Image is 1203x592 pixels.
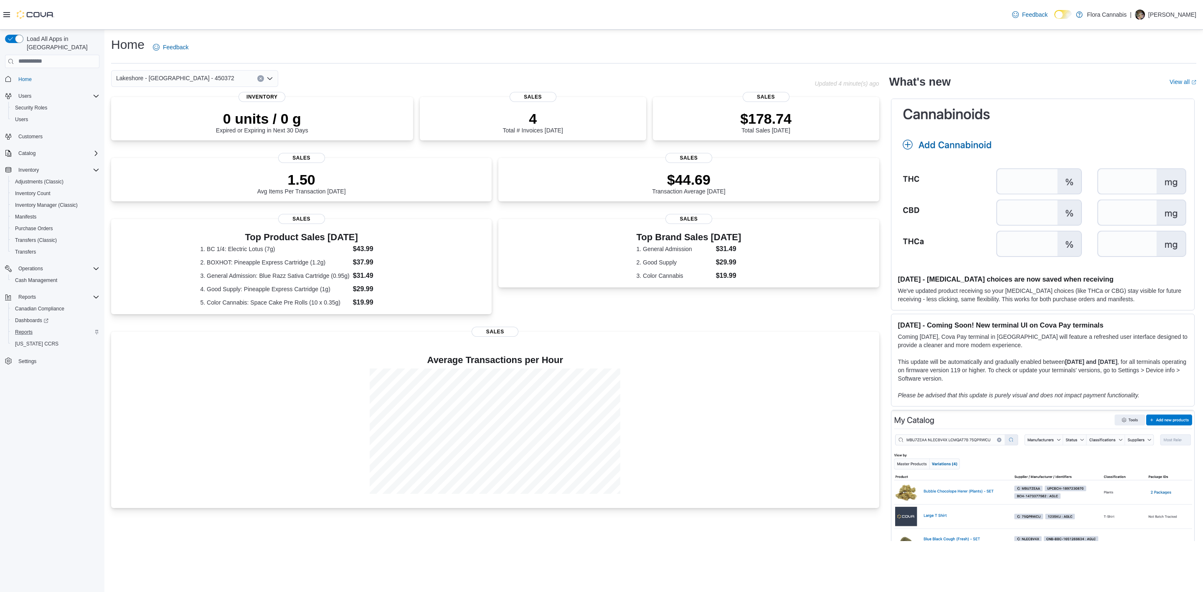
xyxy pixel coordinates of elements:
[2,90,103,102] button: Users
[1054,10,1072,19] input: Dark Mode
[898,321,1188,329] h3: [DATE] - Coming Soon! New terminal UI on Cova Pay terminals
[15,178,63,185] span: Adjustments (Classic)
[503,110,563,134] div: Total # Invoices [DATE]
[8,315,103,326] a: Dashboards
[637,272,713,280] dt: 3. Color Cannabis
[1170,79,1196,85] a: View allExternal link
[12,275,99,285] span: Cash Management
[12,327,99,337] span: Reports
[12,247,39,257] a: Transfers
[12,188,99,198] span: Inventory Count
[2,130,103,142] button: Customers
[652,171,726,195] div: Transaction Average [DATE]
[898,287,1188,303] p: We've updated product receiving so your [MEDICAL_DATA] choices (like THCa or CBG) stay visible fo...
[12,212,40,222] a: Manifests
[12,177,67,187] a: Adjustments (Classic)
[637,258,713,267] dt: 2. Good Supply
[12,315,52,325] a: Dashboards
[12,235,99,245] span: Transfers (Classic)
[12,327,36,337] a: Reports
[12,304,68,314] a: Canadian Compliance
[353,297,403,307] dd: $19.99
[898,392,1140,399] em: Please be advised that this update is purely visual and does not impact payment functionality.
[1009,6,1051,23] a: Feedback
[8,102,103,114] button: Security Roles
[15,165,42,175] button: Inventory
[200,258,350,267] dt: 2. BOXHOT: Pineapple Express Cartridge (1.2g)
[15,104,47,111] span: Security Roles
[8,326,103,338] button: Reports
[1065,358,1117,365] strong: [DATE] and [DATE]
[12,304,99,314] span: Canadian Compliance
[353,271,403,281] dd: $31.49
[239,92,285,102] span: Inventory
[15,91,35,101] button: Users
[18,133,43,140] span: Customers
[12,200,99,210] span: Inventory Manager (Classic)
[12,235,60,245] a: Transfers (Classic)
[15,237,57,244] span: Transfers (Classic)
[5,70,99,389] nav: Complex example
[8,274,103,286] button: Cash Management
[12,114,99,124] span: Users
[898,358,1188,383] p: This update will be automatically and gradually enabled between , for all terminals operating on ...
[15,202,78,208] span: Inventory Manager (Classic)
[2,164,103,176] button: Inventory
[15,340,58,347] span: [US_STATE] CCRS
[12,224,99,234] span: Purchase Orders
[1130,10,1132,20] p: |
[12,177,99,187] span: Adjustments (Classic)
[15,292,39,302] button: Reports
[8,246,103,258] button: Transfers
[8,303,103,315] button: Canadian Compliance
[12,103,99,113] span: Security Roles
[665,153,712,163] span: Sales
[1087,10,1127,20] p: Flora Cannabis
[12,315,99,325] span: Dashboards
[12,339,99,349] span: Washington CCRS
[1135,10,1145,20] div: Brodie Newman
[18,358,36,365] span: Settings
[163,43,188,51] span: Feedback
[1022,10,1048,19] span: Feedback
[257,75,264,82] button: Clear input
[716,244,741,254] dd: $31.49
[278,214,325,224] span: Sales
[8,234,103,246] button: Transfers (Classic)
[12,339,62,349] a: [US_STATE] CCRS
[15,148,39,158] button: Catalog
[12,224,56,234] a: Purchase Orders
[8,223,103,234] button: Purchase Orders
[12,212,99,222] span: Manifests
[18,93,31,99] span: Users
[216,110,308,127] p: 0 units / 0 g
[898,275,1188,283] h3: [DATE] - [MEDICAL_DATA] choices are now saved when receiving
[150,39,192,56] a: Feedback
[2,147,103,159] button: Catalog
[8,114,103,125] button: Users
[15,277,57,284] span: Cash Management
[898,333,1188,349] p: Coming [DATE], Cova Pay terminal in [GEOGRAPHIC_DATA] will feature a refreshed user interface des...
[12,200,81,210] a: Inventory Manager (Classic)
[15,292,99,302] span: Reports
[200,298,350,307] dt: 5. Color Cannabis: Space Cake Pre Rolls (10 x 0.35g)
[15,116,28,123] span: Users
[15,132,46,142] a: Customers
[8,199,103,211] button: Inventory Manager (Classic)
[200,285,350,293] dt: 4. Good Supply: Pineapple Express Cartridge (1g)
[15,165,99,175] span: Inventory
[15,329,33,335] span: Reports
[8,211,103,223] button: Manifests
[12,275,61,285] a: Cash Management
[12,188,54,198] a: Inventory Count
[15,264,46,274] button: Operations
[116,73,234,83] span: Lakeshore - [GEOGRAPHIC_DATA] - 450372
[17,10,54,19] img: Cova
[353,244,403,254] dd: $43.99
[2,355,103,367] button: Settings
[652,171,726,188] p: $44.69
[18,265,43,272] span: Operations
[18,150,36,157] span: Catalog
[637,232,741,242] h3: Top Brand Sales [DATE]
[15,148,99,158] span: Catalog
